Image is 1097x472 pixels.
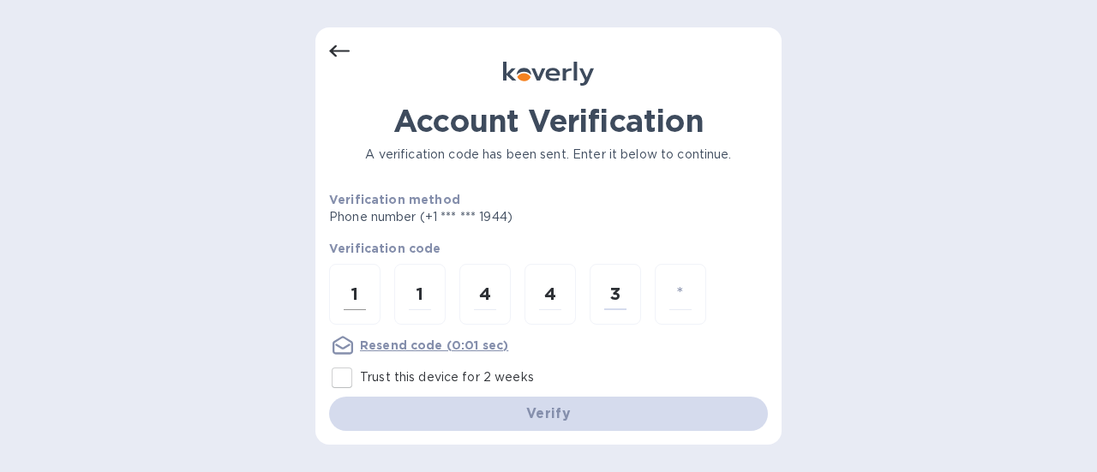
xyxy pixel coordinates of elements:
p: A verification code has been sent. Enter it below to continue. [329,146,768,164]
p: Trust this device for 2 weeks [360,368,534,386]
h1: Account Verification [329,103,768,139]
b: Verification method [329,193,460,206]
u: Resend code (0:01 sec) [360,338,508,352]
p: Verification code [329,240,768,257]
p: Phone number (+1 *** *** 1944) [329,208,644,226]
